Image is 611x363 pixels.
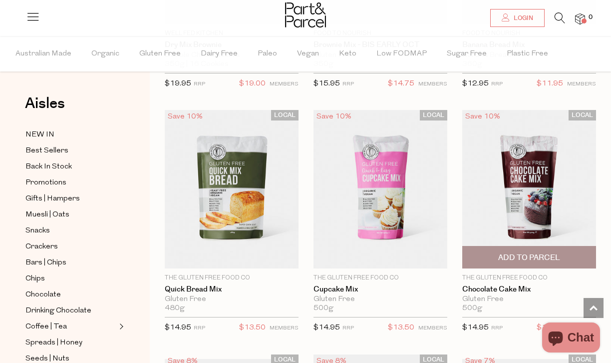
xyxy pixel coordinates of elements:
[342,325,354,331] small: RRP
[575,13,585,24] a: 0
[25,192,116,205] a: Gifts | Hampers
[25,92,65,114] span: Aisles
[313,80,340,87] span: $15.95
[25,304,116,317] a: Drinking Chocolate
[25,321,67,333] span: Coffee | Tea
[313,273,447,282] p: The Gluten Free Food Co
[165,110,299,268] img: Quick Bread Mix
[239,321,266,334] span: $13.50
[25,288,116,301] a: Chocolate
[165,324,191,331] span: $14.95
[537,321,563,334] span: $13.50
[342,81,354,87] small: RRP
[25,289,61,301] span: Chocolate
[539,322,603,355] inbox-online-store-chat: Shopify online store chat
[462,304,482,313] span: 500g
[567,81,596,87] small: MEMBERS
[25,96,65,121] a: Aisles
[194,325,205,331] small: RRP
[165,110,206,123] div: Save 10%
[507,36,548,71] span: Plastic Free
[490,9,545,27] a: Login
[462,80,489,87] span: $12.95
[25,320,116,333] a: Coffee | Tea
[270,81,299,87] small: MEMBERS
[165,80,191,87] span: $19.95
[297,36,319,71] span: Vegan
[25,193,80,205] span: Gifts | Hampers
[498,252,560,263] span: Add To Parcel
[418,81,447,87] small: MEMBERS
[462,324,489,331] span: $14.95
[117,320,124,332] button: Expand/Collapse Coffee | Tea
[462,110,596,268] img: Chocolate Cake Mix
[447,36,487,71] span: Sugar Free
[569,110,596,120] span: LOCAL
[25,208,116,221] a: Muesli | Oats
[462,285,596,294] a: Chocolate Cake Mix
[25,336,116,349] a: Spreads | Honey
[313,304,333,313] span: 500g
[25,337,82,349] span: Spreads | Honey
[165,285,299,294] a: Quick Bread Mix
[25,225,50,237] span: Snacks
[388,321,414,334] span: $13.50
[313,324,340,331] span: $14.95
[491,325,503,331] small: RRP
[271,110,299,120] span: LOCAL
[25,161,72,173] span: Back In Stock
[165,304,185,313] span: 480g
[537,77,563,90] span: $11.95
[339,36,356,71] span: Keto
[91,36,119,71] span: Organic
[25,240,116,253] a: Crackers
[511,14,533,22] span: Login
[313,110,447,268] img: Cupcake Mix
[25,257,66,269] span: Bars | Chips
[165,295,299,304] div: Gluten Free
[25,241,58,253] span: Crackers
[586,13,595,22] span: 0
[25,209,69,221] span: Muesli | Oats
[25,272,116,285] a: Chips
[462,273,596,282] p: The Gluten Free Food Co
[25,256,116,269] a: Bars | Chips
[258,36,277,71] span: Paleo
[388,77,414,90] span: $14.75
[376,36,427,71] span: Low FODMAP
[420,110,447,120] span: LOCAL
[491,81,503,87] small: RRP
[285,2,326,27] img: Part&Parcel
[25,128,116,141] a: NEW IN
[313,285,447,294] a: Cupcake Mix
[270,325,299,331] small: MEMBERS
[418,325,447,331] small: MEMBERS
[194,81,205,87] small: RRP
[25,224,116,237] a: Snacks
[25,129,54,141] span: NEW IN
[313,295,447,304] div: Gluten Free
[165,273,299,282] p: The Gluten Free Food Co
[25,160,116,173] a: Back In Stock
[139,36,181,71] span: Gluten Free
[201,36,238,71] span: Dairy Free
[25,144,116,157] a: Best Sellers
[239,77,266,90] span: $19.00
[25,305,91,317] span: Drinking Chocolate
[25,273,45,285] span: Chips
[15,36,71,71] span: Australian Made
[462,110,503,123] div: Save 10%
[462,295,596,304] div: Gluten Free
[313,110,354,123] div: Save 10%
[462,246,596,268] button: Add To Parcel
[25,177,66,189] span: Promotions
[25,145,68,157] span: Best Sellers
[25,176,116,189] a: Promotions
